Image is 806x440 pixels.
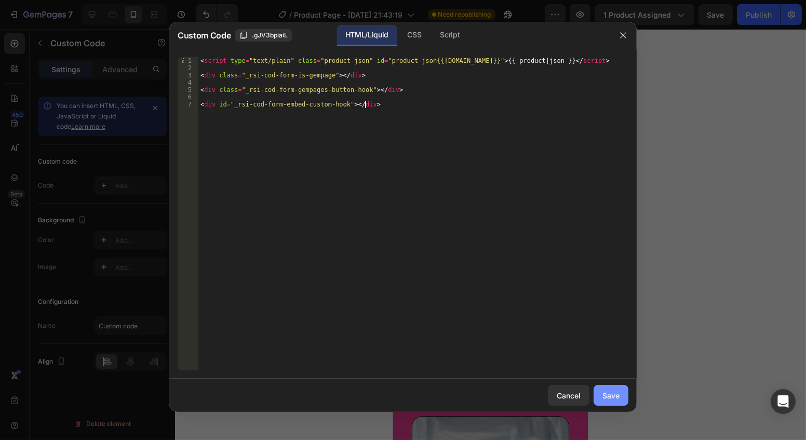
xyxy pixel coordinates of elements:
[548,385,589,406] button: Cancel
[178,64,198,72] div: 2
[178,94,198,101] div: 6
[337,25,397,46] div: HTML/Liquid
[235,29,292,42] button: .gJV3bpiaiL
[602,390,620,401] div: Save
[55,21,141,30] sup: La promoción termina en:
[557,390,581,401] div: Cancel
[432,25,468,46] div: Script
[252,31,288,40] span: .gJV3bpiaiL
[39,41,51,49] p: Horas
[85,41,101,49] p: Minutos
[135,31,156,41] div: 13
[178,57,198,64] div: 1
[13,287,57,297] div: Custom Code
[771,389,796,414] div: Open Intercom Messenger
[52,5,122,16] span: iPhone 13 Mini ( 375 px)
[51,49,143,58] strong: 🚛 Pago contra entrega 🇵🇪
[39,31,51,41] div: 05
[135,41,156,49] p: Segundos
[178,29,231,42] span: Custom Code
[178,86,198,94] div: 5
[178,101,198,108] div: 7
[178,79,198,86] div: 4
[594,385,628,406] button: Save
[399,25,429,46] div: CSS
[178,72,198,79] div: 3
[85,31,101,41] div: 12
